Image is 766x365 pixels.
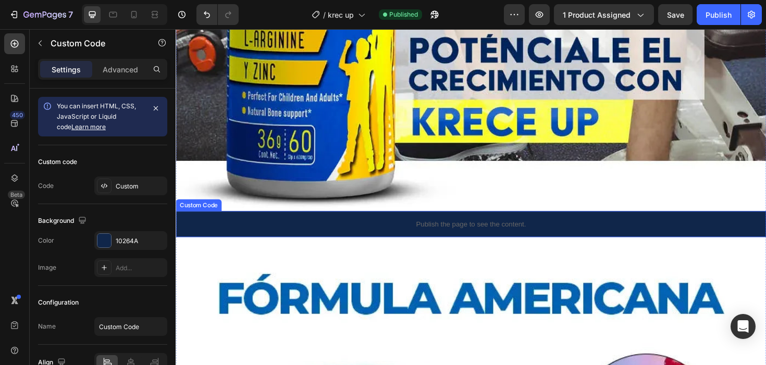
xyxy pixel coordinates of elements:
[38,263,56,272] div: Image
[10,111,25,119] div: 450
[116,236,165,246] div: 10264A
[328,9,354,20] span: krec up
[57,102,136,131] span: You can insert HTML, CSS, JavaScript or Liquid code
[697,4,740,25] button: Publish
[554,4,654,25] button: 1 product assigned
[71,123,106,131] a: Learn more
[38,322,56,331] div: Name
[563,9,631,20] span: 1 product assigned
[68,8,73,21] p: 7
[116,182,165,191] div: Custom
[667,10,684,19] span: Save
[116,263,165,273] div: Add...
[706,9,732,20] div: Publish
[38,181,54,191] div: Code
[38,157,77,167] div: Custom code
[389,10,418,19] span: Published
[103,64,138,75] p: Advanced
[38,298,79,307] div: Configuration
[8,191,25,199] div: Beta
[731,314,756,339] div: Open Intercom Messenger
[51,37,139,49] p: Custom Code
[323,9,326,20] span: /
[176,29,766,365] iframe: Design area
[658,4,693,25] button: Save
[38,214,89,228] div: Background
[196,4,239,25] div: Undo/Redo
[38,236,54,245] div: Color
[52,64,81,75] p: Settings
[4,4,78,25] button: 7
